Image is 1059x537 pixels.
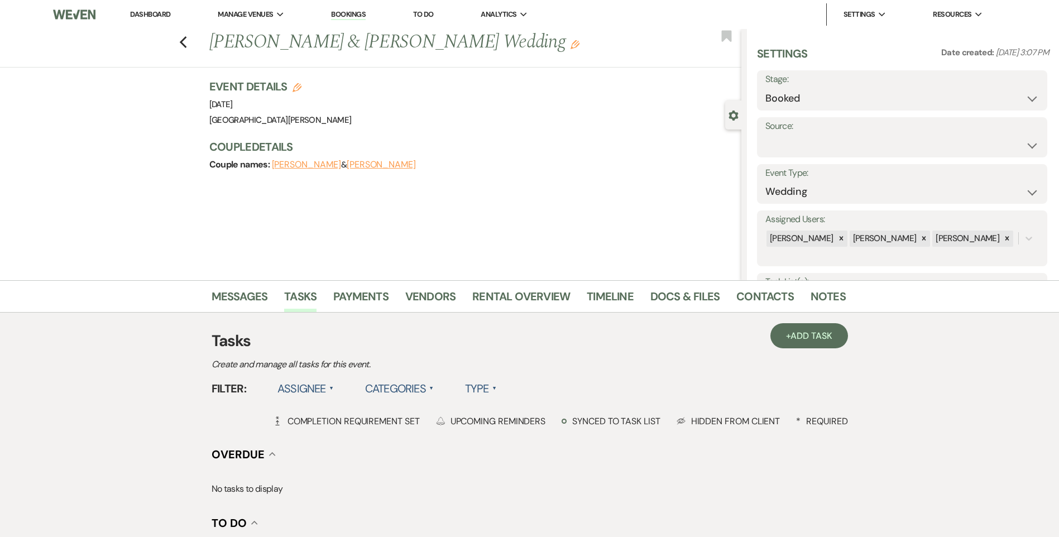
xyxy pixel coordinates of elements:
label: Task List(s): [765,274,1039,290]
div: [PERSON_NAME] [850,231,918,247]
label: Assignee [277,378,334,399]
span: Overdue [212,447,265,462]
div: [PERSON_NAME] [766,231,835,247]
div: [PERSON_NAME] [932,231,1001,247]
span: Analytics [481,9,516,20]
div: Upcoming Reminders [436,415,546,427]
label: Categories [365,378,434,399]
label: Assigned Users: [765,212,1039,228]
span: Manage Venues [218,9,273,20]
span: Filter: [212,380,247,397]
button: Close lead details [729,109,739,120]
h3: Tasks [212,329,848,353]
button: [PERSON_NAME] [347,160,416,169]
a: Dashboard [130,9,170,19]
span: Couple names: [209,159,272,170]
div: Synced to task list [562,415,660,427]
span: [DATE] [209,99,233,110]
div: Hidden from Client [677,415,780,427]
span: ▲ [429,384,434,393]
img: Weven Logo [53,3,95,26]
label: Type [465,378,497,399]
a: Tasks [284,287,317,312]
a: Timeline [587,287,634,312]
span: ▲ [329,384,334,393]
a: Contacts [736,287,794,312]
h3: Couple Details [209,139,730,155]
span: Date created: [941,47,996,58]
span: Add Task [790,330,832,342]
a: Payments [333,287,389,312]
span: [GEOGRAPHIC_DATA][PERSON_NAME] [209,114,352,126]
a: To Do [413,9,434,19]
label: Stage: [765,71,1039,88]
button: Overdue [212,449,276,460]
a: +Add Task [770,323,847,348]
h3: Event Details [209,79,352,94]
span: Settings [844,9,875,20]
label: Event Type: [765,165,1039,181]
a: Bookings [331,9,366,20]
h1: [PERSON_NAME] & [PERSON_NAME] Wedding [209,29,631,56]
button: To Do [212,517,258,529]
a: Notes [811,287,846,312]
button: Edit [571,39,579,49]
div: Completion Requirement Set [273,415,420,427]
a: Rental Overview [472,287,570,312]
span: [DATE] 3:07 PM [996,47,1049,58]
div: Required [796,415,847,427]
p: Create and manage all tasks for this event. [212,357,602,372]
span: Resources [933,9,971,20]
a: Messages [212,287,268,312]
a: Vendors [405,287,456,312]
span: & [272,159,416,170]
h3: Settings [757,46,808,70]
p: No tasks to display [212,482,848,496]
label: Source: [765,118,1039,135]
span: To Do [212,516,247,530]
button: [PERSON_NAME] [272,160,341,169]
a: Docs & Files [650,287,720,312]
span: ▲ [492,384,497,393]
